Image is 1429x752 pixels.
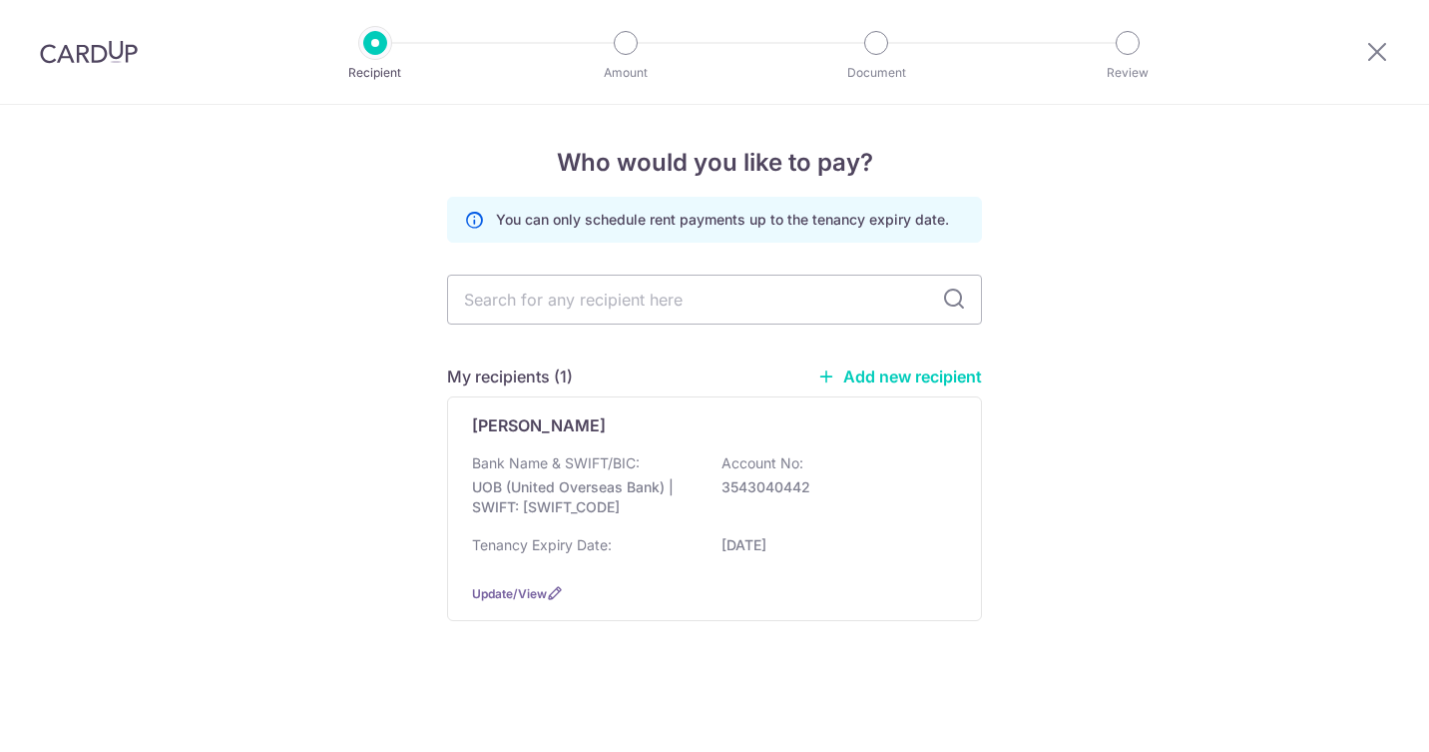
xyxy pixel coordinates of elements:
a: Add new recipient [817,367,982,386]
a: Update/View [472,586,547,601]
h5: My recipients (1) [447,365,573,388]
h4: Who would you like to pay? [447,145,982,181]
p: Bank Name & SWIFT/BIC: [472,453,640,473]
p: Document [802,63,950,83]
p: 3543040442 [721,477,945,497]
p: Amount [552,63,700,83]
p: Review [1054,63,1201,83]
p: UOB (United Overseas Bank) | SWIFT: [SWIFT_CODE] [472,477,696,517]
p: [PERSON_NAME] [472,413,606,437]
p: You can only schedule rent payments up to the tenancy expiry date. [496,210,949,230]
input: Search for any recipient here [447,275,982,325]
p: Tenancy Expiry Date: [472,535,612,555]
p: Recipient [301,63,449,83]
p: [DATE] [721,535,945,555]
p: Account No: [721,453,803,473]
img: CardUp [40,40,138,64]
